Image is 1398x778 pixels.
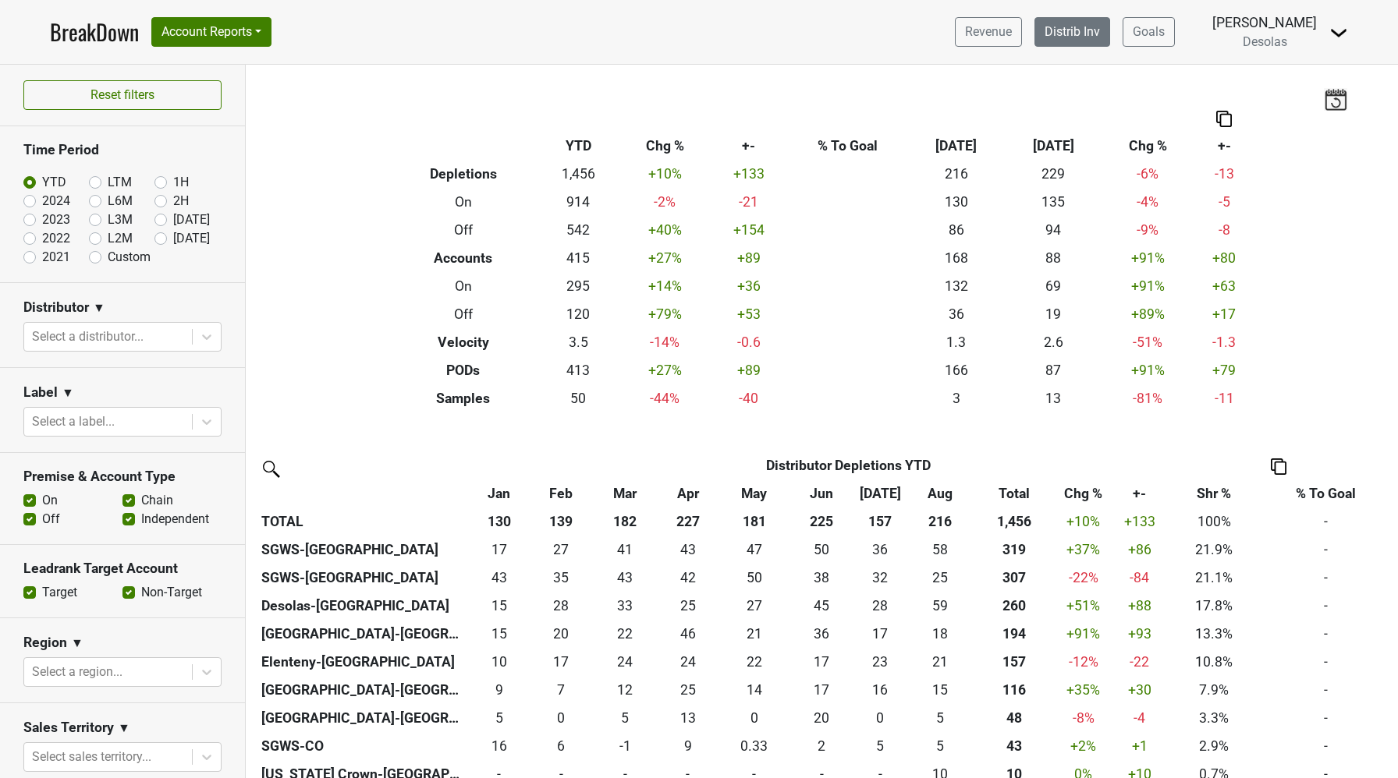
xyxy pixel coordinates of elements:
[853,676,907,704] td: 15.85
[907,648,974,676] td: 21
[1167,479,1261,507] th: Shr %: activate to sort column ascending
[910,624,970,644] div: 18
[42,248,70,267] label: 2021
[538,244,619,272] td: 415
[658,620,719,648] td: 46
[662,539,714,560] div: 43
[619,300,711,328] td: +79 %
[857,568,903,588] div: 32
[907,676,974,704] td: 15.17
[907,507,974,536] th: 216
[471,624,527,644] div: 15
[108,173,132,192] label: LTM
[790,564,853,592] td: 38
[530,536,592,564] td: 27
[974,620,1055,648] th: 194.000
[907,536,974,564] td: 58
[978,680,1051,700] div: 116
[389,328,538,356] th: Velocity
[108,229,133,248] label: L2M
[907,564,974,592] td: 24.834
[592,592,658,620] td: 32.671
[468,592,530,620] td: 15.002
[530,704,592,732] td: 0
[530,451,1167,479] th: Distributor Depletions YTD
[718,536,789,564] td: 47.167
[910,680,970,700] div: 15
[538,132,619,160] th: YTD
[1261,536,1391,564] td: -
[1005,384,1102,412] td: 13
[711,328,788,356] td: -0.6
[907,356,1005,384] td: 166
[257,507,468,536] th: TOTAL
[790,592,853,620] td: 44.839
[974,676,1055,704] th: 115.570
[1261,564,1391,592] td: -
[853,507,907,536] th: 157
[42,510,60,529] label: Off
[471,596,527,616] div: 15
[389,272,538,300] th: On
[711,244,788,272] td: +89
[23,720,114,736] h3: Sales Territory
[42,229,70,248] label: 2022
[1324,88,1347,110] img: last_updated_date
[793,680,850,700] div: 17
[907,592,974,620] td: 58.502
[534,624,589,644] div: 20
[1102,132,1194,160] th: Chg %
[853,620,907,648] td: 16.5
[793,539,850,560] div: 50
[907,328,1005,356] td: 1.3
[592,536,658,564] td: 40.667
[592,564,658,592] td: 43.166
[538,384,619,412] td: 50
[978,624,1051,644] div: 194
[1005,132,1102,160] th: [DATE]
[658,592,719,620] td: 24.668
[857,539,903,560] div: 36
[974,507,1055,536] th: 1,456
[658,648,719,676] td: 24
[662,652,714,672] div: 24
[1194,188,1255,216] td: -5
[108,192,133,210] label: L6M
[534,652,589,672] div: 17
[619,188,711,216] td: -2 %
[42,192,70,210] label: 2024
[1167,592,1261,620] td: 17.8%
[1055,592,1112,620] td: +51 %
[141,491,173,510] label: Chain
[722,652,786,672] div: 22
[978,568,1051,588] div: 307
[1167,564,1261,592] td: 21.1%
[1261,676,1391,704] td: -
[619,160,711,188] td: +10 %
[108,248,151,267] label: Custom
[530,592,592,620] td: 28.169
[1102,160,1194,188] td: -6 %
[1261,648,1391,676] td: -
[1261,479,1391,507] th: % To Goal: activate to sort column ascending
[471,680,527,700] div: 9
[42,173,66,192] label: YTD
[1102,244,1194,272] td: +91 %
[1055,536,1112,564] td: +37 %
[722,596,786,616] div: 27
[718,564,789,592] td: 49.501
[141,583,202,602] label: Non-Target
[1102,188,1194,216] td: -4 %
[974,479,1055,507] th: Total: activate to sort column ascending
[173,229,210,248] label: [DATE]
[538,160,619,188] td: 1,456
[468,620,530,648] td: 15
[658,704,719,732] td: 13
[955,17,1022,47] a: Revenue
[974,592,1055,620] th: 259.525
[1194,244,1255,272] td: +80
[389,244,538,272] th: Accounts
[658,507,719,536] th: 227
[853,564,907,592] td: 31.667
[471,568,527,588] div: 43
